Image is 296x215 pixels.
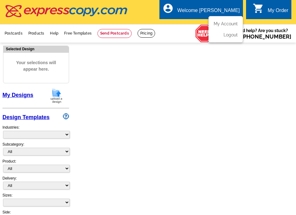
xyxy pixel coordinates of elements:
span: Need help? Are you stuck? [231,27,291,40]
div: Product: [2,159,69,176]
a: My Designs [2,92,33,98]
div: Subcategory: [2,142,69,159]
div: Delivery: [2,176,69,192]
a: [PHONE_NUMBER] [241,33,291,40]
a: shopping_cart My Order [253,7,288,14]
a: Products [28,31,44,35]
a: Free Templates [64,31,92,35]
i: shopping_cart [253,3,264,14]
i: account_circle [162,3,174,14]
a: Design Templates [2,114,50,120]
span: Call [231,33,291,40]
a: Logout [224,32,238,37]
div: My Order [268,8,288,16]
div: Industries: [2,122,69,142]
img: help [195,24,214,43]
div: Sizes: [2,192,69,209]
img: design-wizard-help-icon.png [63,113,69,119]
img: upload-design [48,88,64,104]
div: Selected Design [3,46,69,52]
span: Your selections will appear here. [8,53,64,79]
a: My Account [214,21,238,26]
a: Postcards [5,31,23,35]
div: Welcome [PERSON_NAME] [177,8,240,16]
a: Help [50,31,58,35]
